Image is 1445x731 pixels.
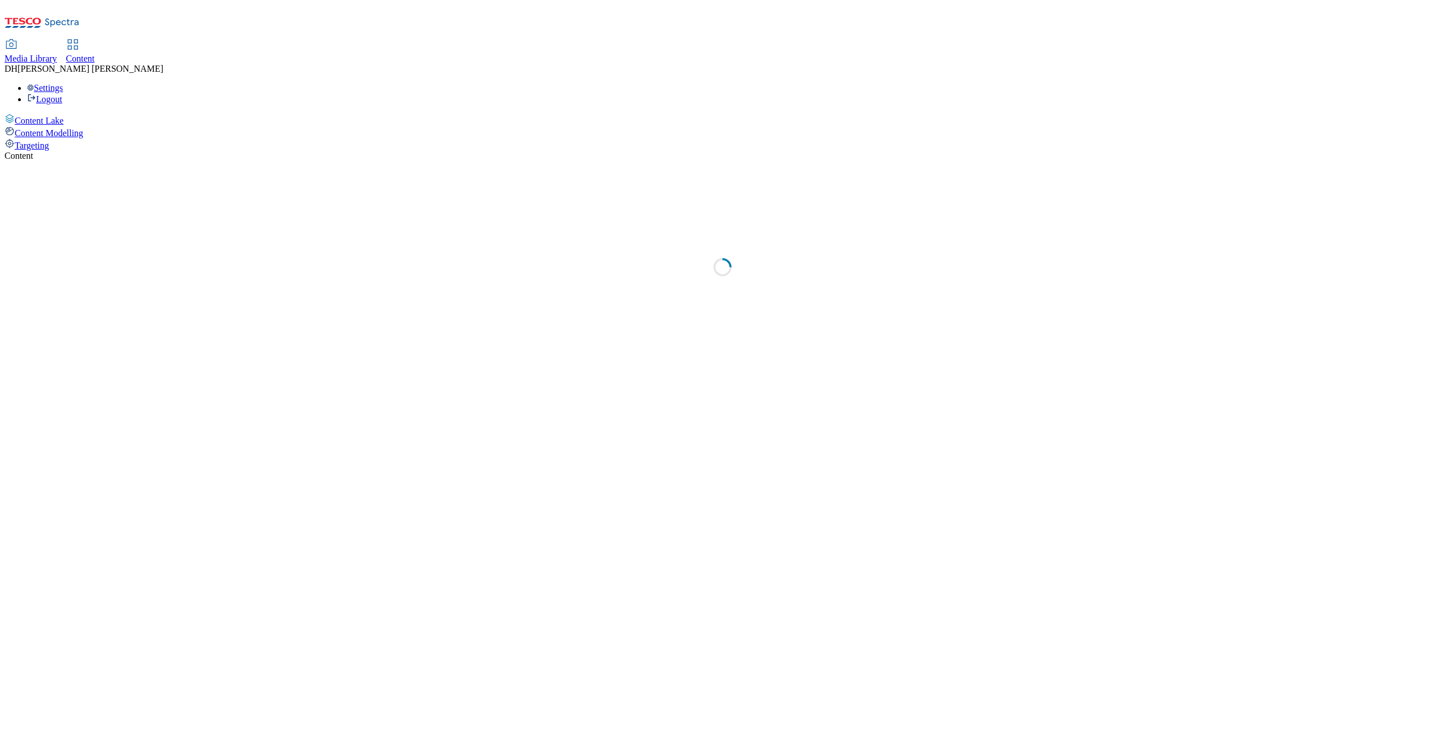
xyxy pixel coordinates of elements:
[15,128,83,138] span: Content Modelling
[27,94,62,104] a: Logout
[5,138,1440,151] a: Targeting
[66,40,95,64] a: Content
[15,141,49,150] span: Targeting
[5,114,1440,126] a: Content Lake
[15,116,64,125] span: Content Lake
[5,40,57,64] a: Media Library
[66,54,95,63] span: Content
[5,126,1440,138] a: Content Modelling
[17,64,163,73] span: [PERSON_NAME] [PERSON_NAME]
[5,151,1440,161] div: Content
[5,54,57,63] span: Media Library
[27,83,63,93] a: Settings
[5,64,17,73] span: DH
